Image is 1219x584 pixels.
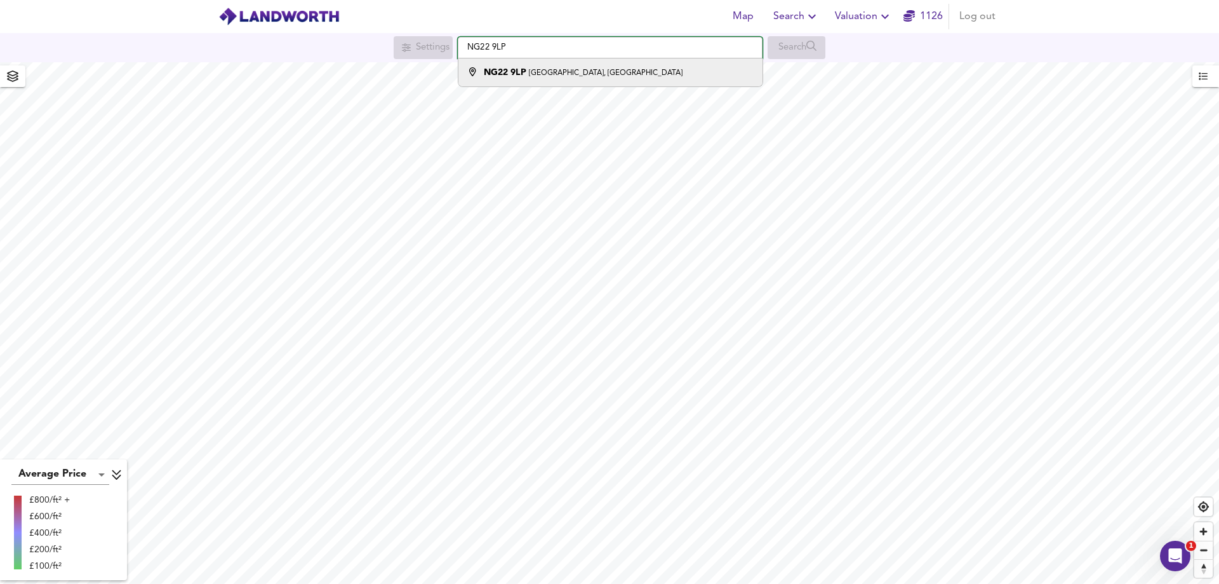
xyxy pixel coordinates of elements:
strong: NG22 9LP [484,68,526,77]
button: 1126 [903,4,943,29]
button: Zoom in [1194,522,1213,541]
button: Map [723,4,763,29]
span: Zoom out [1194,541,1213,559]
span: 1 [1186,541,1196,551]
img: logo [218,7,340,26]
button: Valuation [830,4,898,29]
a: 1126 [903,8,943,25]
div: Average Price [11,465,109,485]
div: £100/ft² [29,560,70,573]
button: Zoom out [1194,541,1213,559]
div: £400/ft² [29,527,70,540]
button: Search [768,4,825,29]
div: £200/ft² [29,543,70,556]
iframe: Intercom live chat [1160,541,1190,571]
span: Search [773,8,820,25]
div: Search for a location first or explore the map [394,36,453,59]
small: [GEOGRAPHIC_DATA], [GEOGRAPHIC_DATA] [529,69,683,77]
div: £600/ft² [29,510,70,523]
div: Search for a location first or explore the map [768,36,825,59]
span: Valuation [835,8,893,25]
span: Map [728,8,758,25]
button: Find my location [1194,498,1213,516]
button: Log out [954,4,1001,29]
input: Enter a location... [458,37,763,58]
span: Log out [959,8,996,25]
button: Reset bearing to north [1194,559,1213,578]
div: £800/ft² + [29,494,70,506]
